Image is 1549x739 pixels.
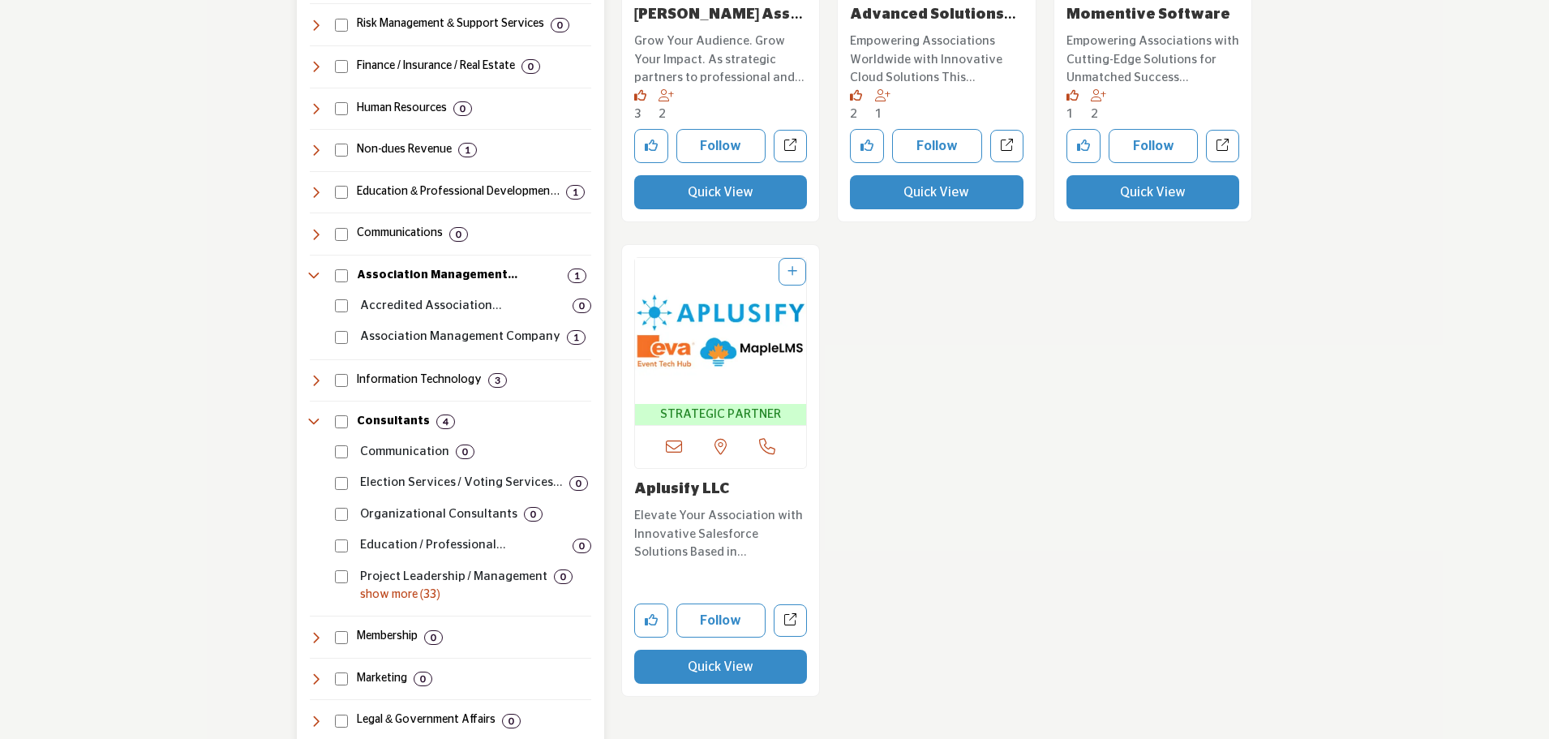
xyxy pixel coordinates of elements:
h3: Aplusify LLC [634,481,808,499]
p: Empowering Associations Worldwide with Innovative Cloud Solutions This organization is a global l... [850,32,1023,88]
b: 0 [579,540,585,552]
a: Aplusify LLC [634,482,729,496]
b: 0 [576,478,581,489]
p: Communication: Messaging strategies for rentention, information and engagement. [360,443,449,462]
div: 0 Results For Communication [456,445,474,459]
div: 0 Results For Election Services / Voting Services [569,476,588,491]
div: Followers [1091,88,1109,124]
h4: Finance / Insurance / Real Estate: Financial management, accounting, insurance, banking, payroll,... [357,58,515,75]
h3: Momentive Software [1066,6,1240,24]
button: Follow [892,129,982,163]
div: 0 Results For Communications [449,227,468,242]
button: Quick View [634,175,808,209]
input: Select Accredited Association Management Company checkbox [335,299,348,312]
h4: Marketing: Strategies and services for audience acquisition, branding, research, and digital and ... [357,671,407,687]
input: Select Project Leadership / Management checkbox [335,570,348,583]
input: Select Education & Professional Development checkbox [335,186,348,199]
h4: Human Resources: Services and solutions for employee management, benefits, recruiting, compliance... [357,101,447,117]
p: Accredited Association Management Company: Certified association management services. [360,297,566,316]
b: 4 [443,416,448,428]
div: Followers [659,88,677,124]
a: Empowering Associations Worldwide with Innovative Cloud Solutions This organization is a global l... [850,28,1023,88]
span: 2 [659,108,666,120]
b: 0 [420,673,426,685]
input: Select Finance / Insurance / Real Estate checkbox [335,60,348,73]
div: 3 Results For Information Technology [488,373,507,388]
span: 2 [850,108,857,120]
b: 0 [431,632,436,643]
input: Select Association Management Company checkbox [335,331,348,344]
h4: Consultants: Expert guidance across various areas, including technology, marketing, leadership, f... [357,414,430,430]
i: Likes [850,89,862,101]
h4: Education & Professional Development: Training, certification, career development, and learning s... [357,184,560,200]
a: Open Listing in new tab [635,258,807,426]
b: 0 [530,509,536,520]
button: Quick View [850,175,1023,209]
a: Empowering Associations with Cutting-Edge Solutions for Unmatched Success Specializing in empower... [1066,28,1240,88]
b: 0 [560,571,566,582]
button: Follow [676,129,766,163]
b: 1 [574,270,580,281]
div: 0 Results For Project Leadership / Management [554,569,573,584]
input: Select Risk Management & Support Services checkbox [335,19,348,32]
div: 0 Results For Human Resources [453,101,472,116]
h4: Association Management Company (AMC): Professional management, strategic guidance, and operationa... [357,268,561,284]
b: 0 [579,300,585,311]
button: Quick View [634,650,808,684]
a: Add To List [787,266,797,277]
a: Open momentive-software in new tab [1206,130,1239,163]
p: Elevate Your Association with Innovative Salesforce Solutions Based in [GEOGRAPHIC_DATA], [US_STA... [634,507,808,562]
h4: Risk Management & Support Services: Services for cancellation insurance and transportation soluti... [357,16,544,32]
div: 1 Results For Education & Professional Development [566,185,585,200]
a: Open aplusify-llc in new tab [774,604,807,638]
button: Like company [850,129,884,163]
p: Organizational Consultants: Consulting for culture and organizational growth. [360,505,517,524]
button: Like company [1066,129,1101,163]
b: 0 [557,19,563,31]
div: 0 Results For Membership [424,630,443,645]
span: 1 [875,108,882,120]
p: Association Management Company: Managed services for associations. [360,328,560,346]
img: Aplusify LLC [635,258,807,404]
b: 3 [495,375,500,386]
b: 0 [528,61,534,72]
a: Elevate Your Association with Innovative Salesforce Solutions Based in [GEOGRAPHIC_DATA], [US_STA... [634,503,808,562]
a: Advanced Solutions I... [850,7,1016,40]
h4: Information Technology: Technology solutions, including software, cybersecurity, cloud computing,... [357,372,482,389]
h4: Non-dues Revenue: Programs like affinity partnerships, sponsorships, and other revenue-generating... [357,142,452,158]
b: 0 [462,446,468,458]
div: 0 Results For Legal & Government Affairs [502,714,521,728]
input: Select Consultants checkbox [335,415,348,428]
div: 0 Results For Accredited Association Management Company [573,299,591,313]
div: 1 Results For Association Management Company [567,330,586,345]
p: Grow Your Audience. Grow Your Impact. As strategic partners to professional and trade association... [634,32,808,88]
h3: Naylor Association Solutions [634,6,808,24]
span: STRATEGIC PARTNER [638,406,804,424]
input: Select Membership checkbox [335,631,348,644]
input: Select Election Services / Voting Services checkbox [335,477,348,490]
div: 0 Results For Organizational Consultants [524,507,543,522]
input: Select Information Technology checkbox [335,374,348,387]
a: Momentive Software [1066,7,1230,22]
b: 1 [465,144,470,156]
b: 1 [573,332,579,343]
i: Like [1066,89,1079,101]
div: 0 Results For Risk Management & Support Services [551,18,569,32]
h4: Communications: Services for messaging, public relations, video production, webinars, and content... [357,226,443,242]
b: 1 [573,187,578,198]
a: [PERSON_NAME] Association S... [634,7,803,40]
button: Like company [634,129,668,163]
div: 1 Results For Non-dues Revenue [458,143,477,157]
a: Open advanced-solutions-international in new tab [990,130,1023,163]
b: 0 [508,715,514,727]
input: Select Communications checkbox [335,228,348,241]
button: Follow [676,604,766,638]
input: Select Communication checkbox [335,445,348,458]
div: 0 Results For Finance / Insurance / Real Estate [521,59,540,74]
b: 0 [456,229,461,240]
div: 4 Results For Consultants [436,415,455,429]
h4: Membership: Services and strategies for member engagement, retention, communication, and research... [357,629,418,645]
span: 1 [1066,108,1074,120]
b: 0 [460,103,466,114]
input: Select Organizational Consultants checkbox [335,508,348,521]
